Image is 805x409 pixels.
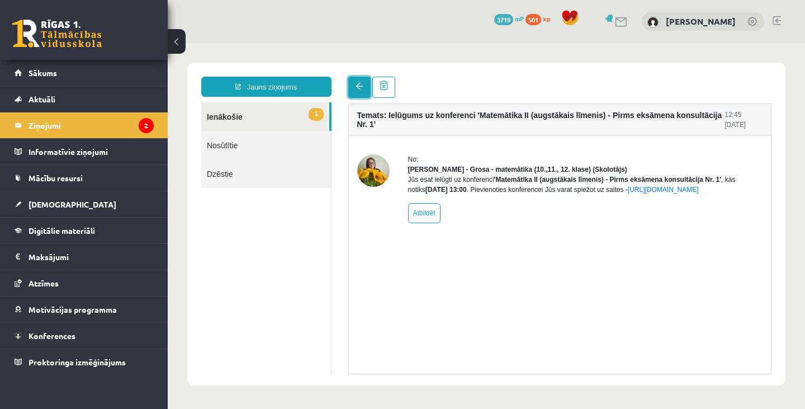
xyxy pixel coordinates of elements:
[34,116,163,145] a: Dzēstie
[240,131,595,152] div: Jūs esat ielūgti uz konferenci , kas notiks . Pievienoties konferencei Jūs varat spiežot uz saites -
[515,14,524,23] span: mP
[29,139,154,164] legend: Informatīvie ziņojumi
[240,160,273,180] a: Atbildēt
[29,199,116,209] span: [DEMOGRAPHIC_DATA]
[15,60,154,86] a: Sākums
[34,88,163,116] a: Nosūtītie
[15,191,154,217] a: [DEMOGRAPHIC_DATA]
[29,357,126,367] span: Proktoringa izmēģinājums
[29,94,55,104] span: Aktuāli
[15,165,154,191] a: Mācību resursi
[494,14,513,25] span: 3719
[258,143,299,151] b: [DATE] 13:00
[15,270,154,296] a: Atzīmes
[141,65,155,78] span: 1
[494,14,524,23] a: 3719 mP
[460,143,531,151] a: [URL][DOMAIN_NAME]
[15,297,154,322] a: Motivācijas programma
[29,278,59,288] span: Atzīmes
[15,112,154,138] a: Ziņojumi2
[543,14,550,23] span: xp
[557,67,595,87] div: 12:45 [DATE]
[647,17,659,28] img: Nikoletta Nikolajenko
[15,139,154,164] a: Informatīvie ziņojumi
[29,331,75,341] span: Konferences
[29,304,117,314] span: Motivācijas programma
[12,20,102,48] a: Rīgas 1. Tālmācības vidusskola
[240,111,595,121] div: No:
[525,14,541,25] span: 501
[29,244,154,270] legend: Maksājumi
[29,112,154,138] legend: Ziņojumi
[29,68,57,78] span: Sākums
[15,323,154,349] a: Konferences
[15,244,154,270] a: Maksājumi
[34,34,164,54] a: Jauns ziņojums
[29,173,83,183] span: Mācību resursi
[190,111,222,144] img: Laima Tukāne - Grosa - matemātika (10.,11., 12. klase)
[240,123,460,130] strong: [PERSON_NAME] - Grosa - matemātika (10.,11., 12. klase) (Skolotājs)
[15,349,154,375] a: Proktoringa izmēģinājums
[666,16,736,27] a: [PERSON_NAME]
[525,14,556,23] a: 501 xp
[34,59,162,88] a: 1Ienākošie
[29,225,95,236] span: Digitālie materiāli
[190,68,557,86] h4: Temats: Ielūgums uz konferenci 'Matemātika II (augstākais līmenis) - Pirms eksāmena konsultācija ...
[15,86,154,112] a: Aktuāli
[326,133,554,140] b: 'Matemātika II (augstākais līmenis) - Pirms eksāmena konsultācija Nr. 1'
[15,218,154,243] a: Digitālie materiāli
[139,118,154,133] i: 2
